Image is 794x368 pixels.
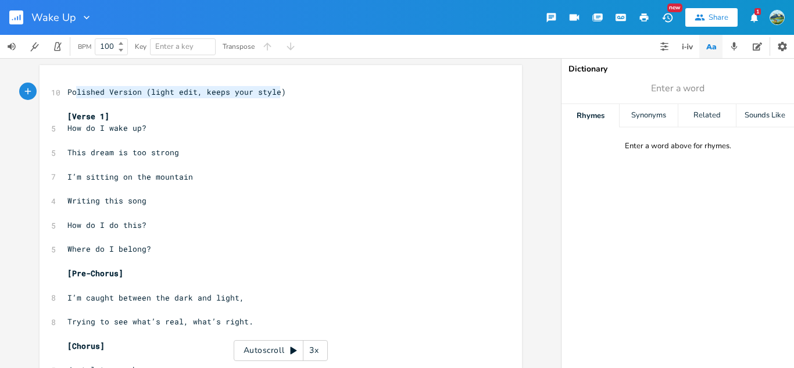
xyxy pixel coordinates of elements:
[67,268,123,278] span: [Pre-Chorus]
[303,340,324,361] div: 3x
[67,244,151,254] span: Where do I belong?
[651,82,704,95] span: Enter a word
[67,220,146,230] span: How do I do this?
[31,12,76,23] span: Wake Up
[234,340,328,361] div: Autoscroll
[754,8,761,15] div: 1
[736,104,794,127] div: Sounds Like
[67,172,193,182] span: I’m sitting on the mountain
[78,44,91,50] div: BPM
[667,3,682,12] div: New
[67,316,253,327] span: Trying to see what’s real, what’s right.
[67,123,146,133] span: How do I wake up?
[685,8,738,27] button: Share
[770,10,785,25] img: brooks mclanahan
[67,292,244,303] span: I’m caught between the dark and light,
[561,104,619,127] div: Rhymes
[678,104,736,127] div: Related
[625,141,731,151] div: Enter a word above for rhymes.
[67,147,179,158] span: This dream is too strong
[656,7,679,28] button: New
[568,65,787,73] div: Dictionary
[67,111,109,122] span: [Verse 1]
[67,341,105,351] span: [Chorus]
[67,195,146,206] span: Writing this song
[223,43,255,50] div: Transpose
[135,43,146,50] div: Key
[709,12,728,23] div: Share
[155,41,194,52] span: Enter a key
[620,104,677,127] div: Synonyms
[742,7,766,28] button: 1
[67,87,286,97] span: Polished Version (light edit, keeps your style)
